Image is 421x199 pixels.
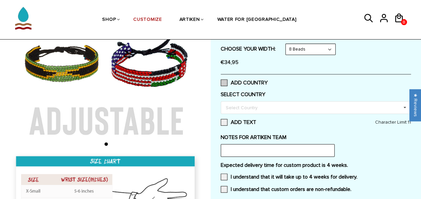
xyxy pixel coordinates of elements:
div: Select Country [224,104,267,111]
span: €34,95 [221,59,238,66]
label: ADD TEXT [221,119,411,126]
a: CUSTOMIZE [133,3,162,37]
label: NOTES FOR ARTIKEN TEAM [221,134,411,141]
label: CHOOSE YOUR WIDTH: [221,46,276,52]
a: SHOP [102,3,116,37]
label: ADD COUNTRY [221,79,268,86]
span: 11 [408,119,411,125]
a: 0 [401,19,407,25]
label: I understand that custom orders are non-refundable. [221,186,351,193]
label: Expected delivery time for custom product is 4 weeks. [221,162,411,169]
div: Click to open Judge.me floating reviews tab [410,89,421,121]
li: Page dot 1 [104,142,108,146]
span: Character Limit: [375,119,411,126]
label: I understand that it will take up to 4 weeks for delivery. [221,174,357,180]
a: WATER FOR [GEOGRAPHIC_DATA] [217,3,296,37]
label: SELECT COUNTRY [221,91,411,98]
a: ARTIKEN [180,3,200,37]
span: 0 [401,18,407,26]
